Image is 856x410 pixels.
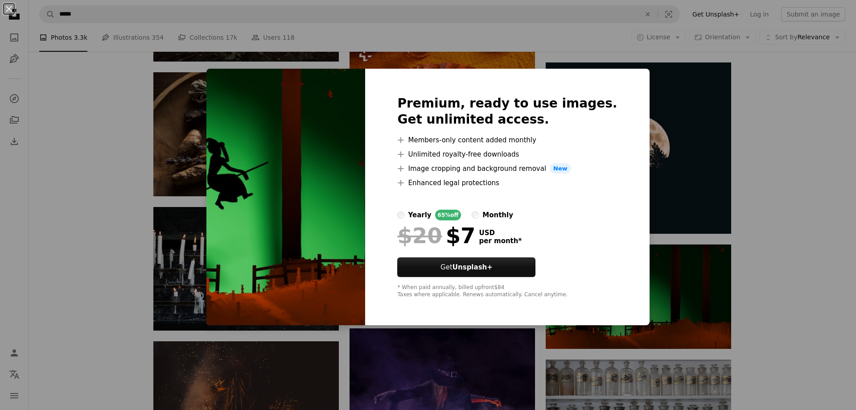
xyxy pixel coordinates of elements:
[550,163,571,174] span: New
[397,224,442,247] span: $20
[482,210,513,220] div: monthly
[453,263,493,271] strong: Unsplash+
[472,211,479,219] input: monthly
[397,178,617,188] li: Enhanced legal protections
[479,229,522,237] span: USD
[397,284,617,298] div: * When paid annually, billed upfront $84 Taxes where applicable. Renews automatically. Cancel any...
[397,163,617,174] li: Image cropping and background removal
[397,211,404,219] input: yearly65%off
[397,149,617,160] li: Unlimited royalty-free downloads
[435,210,461,220] div: 65% off
[206,69,365,326] img: premium_photo-1723736711739-211571f838eb
[479,237,522,245] span: per month *
[408,210,431,220] div: yearly
[397,135,617,145] li: Members-only content added monthly
[397,224,475,247] div: $7
[397,257,535,277] button: GetUnsplash+
[397,95,617,128] h2: Premium, ready to use images. Get unlimited access.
